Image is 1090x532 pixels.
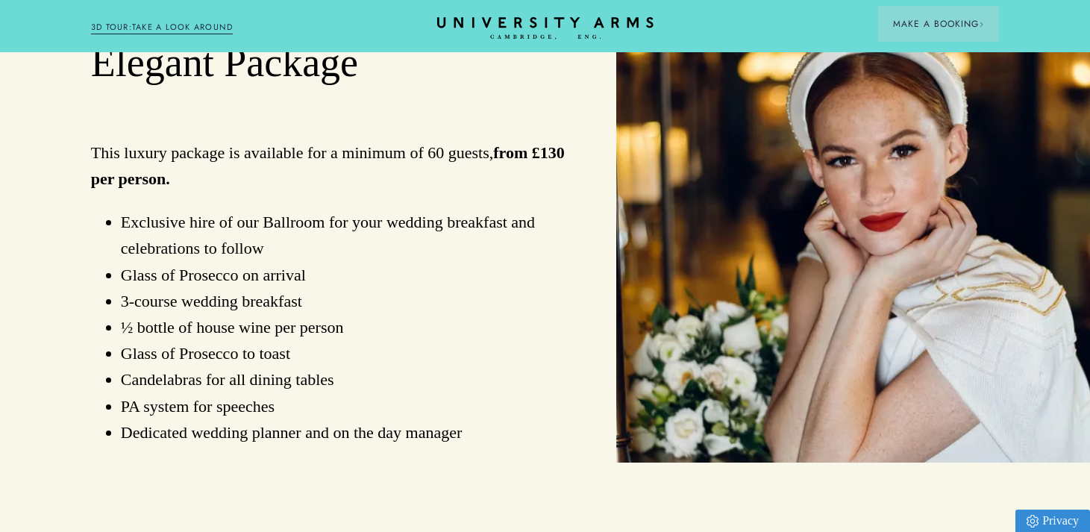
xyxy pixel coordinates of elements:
[893,17,984,31] span: Make a Booking
[91,39,565,88] h2: Elegant Package
[121,314,565,340] li: ½ bottle of house wine per person
[121,419,565,445] li: Dedicated wedding planner and on the day manager
[1027,515,1039,528] img: Privacy
[91,21,234,34] a: 3D TOUR:TAKE A LOOK AROUND
[437,17,654,40] a: Home
[121,366,565,392] li: Candelabras for all dining tables
[121,209,565,261] li: Exclusive hire of our Ballroom for your wedding breakfast and celebrations to follow
[121,288,565,314] li: 3-course wedding breakfast
[979,22,984,27] img: Arrow icon
[878,6,999,42] button: Make a BookingArrow icon
[121,340,565,366] li: Glass of Prosecco to toast
[121,262,565,288] li: Glass of Prosecco on arrival
[91,140,565,192] p: This luxury package is available for a minimum of 60 guests,
[1015,510,1090,532] a: Privacy
[616,39,1090,463] img: image-4ec4e284b1de43e65d97ff6cdc8a13595750c4b9-4236x6581-jpg
[121,393,565,419] li: PA system for speeches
